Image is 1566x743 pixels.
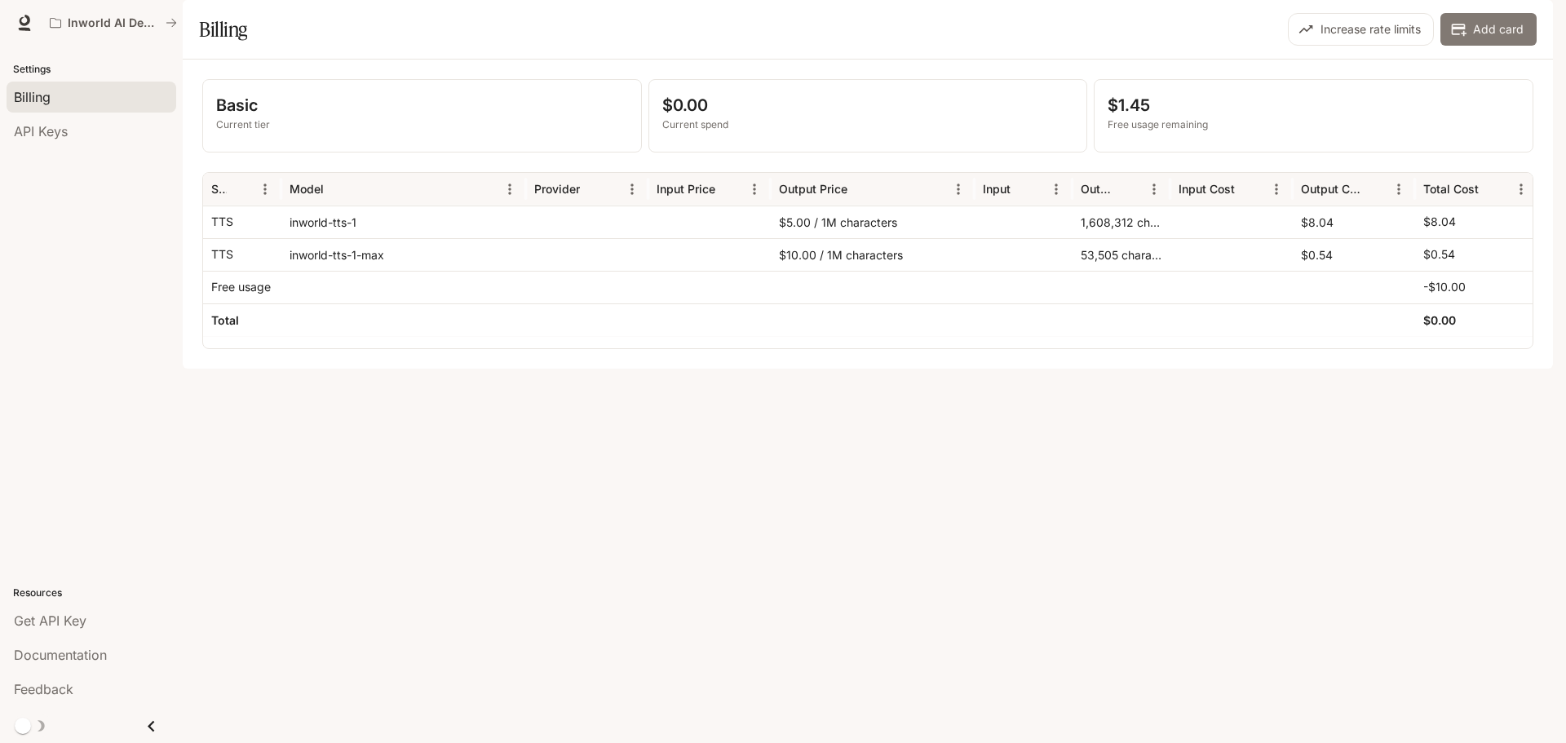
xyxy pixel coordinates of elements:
[216,117,628,132] p: Current tier
[1362,177,1387,201] button: Sort
[1480,177,1505,201] button: Sort
[1293,238,1415,271] div: $0.54
[216,93,628,117] p: Basic
[1108,117,1520,132] p: Free usage remaining
[1044,177,1068,201] button: Menu
[1301,182,1360,196] div: Output Cost
[211,214,233,230] p: TTS
[849,177,874,201] button: Sort
[199,13,247,46] h1: Billing
[1423,182,1479,196] div: Total Cost
[771,238,975,271] div: $10.00 / 1M characters
[1117,177,1142,201] button: Sort
[1073,206,1170,238] div: 1,608,312 characters
[325,177,350,201] button: Sort
[1387,177,1411,201] button: Menu
[717,177,741,201] button: Sort
[983,182,1011,196] div: Input
[42,7,184,39] button: All workspaces
[211,246,233,263] p: TTS
[1423,279,1466,295] p: -$10.00
[662,117,1074,132] p: Current spend
[657,182,715,196] div: Input Price
[1293,206,1415,238] div: $8.04
[1423,312,1456,329] h6: $0.00
[771,206,975,238] div: $5.00 / 1M characters
[582,177,606,201] button: Sort
[1179,182,1235,196] div: Input Cost
[946,177,971,201] button: Menu
[1423,246,1455,263] p: $0.54
[1012,177,1037,201] button: Sort
[662,93,1074,117] p: $0.00
[68,16,159,30] p: Inworld AI Demos
[1081,182,1116,196] div: Output
[1108,93,1520,117] p: $1.45
[253,177,277,201] button: Menu
[1509,177,1533,201] button: Menu
[290,182,324,196] div: Model
[281,238,526,271] div: inworld-tts-1-max
[211,279,271,295] p: Free usage
[281,206,526,238] div: inworld-tts-1
[534,182,580,196] div: Provider
[779,182,847,196] div: Output Price
[1288,13,1434,46] button: Increase rate limits
[1264,177,1289,201] button: Menu
[1423,214,1456,230] p: $8.04
[228,177,253,201] button: Sort
[1073,238,1170,271] div: 53,505 characters
[211,182,227,196] div: Service
[498,177,522,201] button: Menu
[620,177,644,201] button: Menu
[211,312,239,329] h6: Total
[1440,13,1537,46] button: Add card
[1142,177,1166,201] button: Menu
[1236,177,1261,201] button: Sort
[742,177,767,201] button: Menu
